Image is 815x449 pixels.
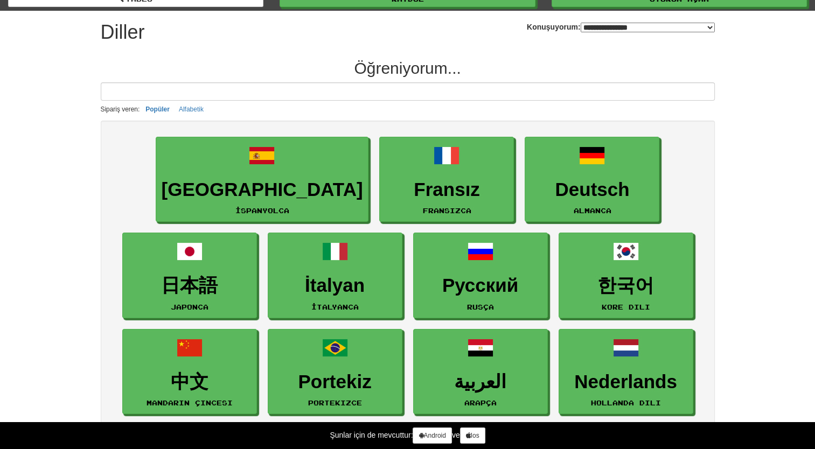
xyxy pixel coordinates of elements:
h3: 中文 [128,371,251,392]
a: FransızFransızca [379,137,514,222]
font: Ios [471,432,479,439]
select: Konuşuyorum: [581,23,715,32]
a: İtalyanİtalyanca [268,233,402,318]
button: Popüler [142,103,173,115]
font: Şunlar için de mevcuttur: [330,431,413,439]
button: Alfabetik [176,103,207,115]
a: PortekizPortekizce [268,329,402,415]
h3: 한국어 [565,275,687,296]
small: İtalyanca [311,303,359,311]
h3: Русский [419,275,542,296]
small: Rusça [467,303,494,311]
font: Android [423,432,445,439]
small: İspanyolca [235,207,289,214]
a: DeutschAlmanca [525,137,659,222]
a: NederlandsHollanda dili [559,329,693,415]
h3: Fransız [385,179,508,200]
a: Android [413,427,451,444]
a: 中文Mandarin Çincesi [122,329,257,415]
small: Japonca [171,303,208,311]
small: Hollanda dili [591,399,661,406]
h3: [GEOGRAPHIC_DATA] [162,179,363,200]
small: Sipariş veren: [101,106,140,113]
small: Portekizce [308,399,362,406]
a: العربيةArapça [413,329,548,415]
a: 한국어Kore dili [559,233,693,318]
h3: 日本語 [128,275,251,296]
small: Almanca [573,207,611,214]
small: Kore dili [602,303,650,311]
font: ve [452,431,460,439]
a: 日本語Japonca [122,233,257,318]
h3: العربية [419,371,542,392]
h3: Deutsch [531,179,653,200]
h1: Diller [101,22,145,43]
a: Ios [460,427,485,444]
h2: Öğreniyorum... [101,59,715,77]
small: Mandarin Çincesi [147,399,233,406]
small: Arapça [464,399,497,406]
a: [GEOGRAPHIC_DATA]İspanyolca [156,137,369,222]
font: Konuşuyorum: [527,23,581,31]
h3: Portekiz [274,371,396,392]
a: РусскийRusça [413,233,548,318]
h3: İtalyan [274,275,396,296]
small: Fransızca [422,207,471,214]
h3: Nederlands [565,371,687,392]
